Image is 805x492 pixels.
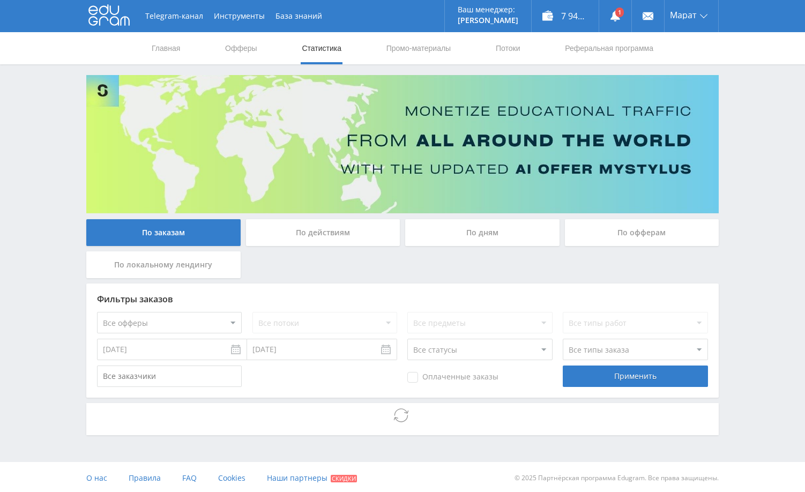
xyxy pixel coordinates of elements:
img: Banner [86,75,719,213]
a: Офферы [224,32,258,64]
div: Применить [563,366,707,387]
div: По локальному лендингу [86,251,241,278]
span: О нас [86,473,107,483]
a: Потоки [495,32,521,64]
span: Правила [129,473,161,483]
p: [PERSON_NAME] [458,16,518,25]
p: Ваш менеджер: [458,5,518,14]
span: Скидки [331,475,357,482]
a: Статистика [301,32,342,64]
div: По офферам [565,219,719,246]
a: Реферальная программа [564,32,654,64]
a: Промо-материалы [385,32,452,64]
div: По заказам [86,219,241,246]
span: Марат [670,11,697,19]
span: Cookies [218,473,245,483]
a: Главная [151,32,181,64]
div: По действиям [246,219,400,246]
span: Оплаченные заказы [407,372,498,383]
div: Фильтры заказов [97,294,708,304]
div: По дням [405,219,560,246]
span: Наши партнеры [267,473,327,483]
span: FAQ [182,473,197,483]
input: Все заказчики [97,366,242,387]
